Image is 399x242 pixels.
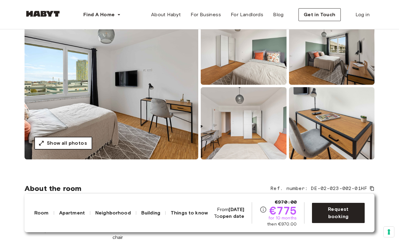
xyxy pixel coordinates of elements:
span: then €970.00 [267,221,297,227]
span: Show all photos [47,140,87,147]
span: Things to know [171,209,208,217]
a: Blog [268,9,289,21]
span: Building [141,209,160,217]
span: Get in Touch [304,11,336,18]
span: Neighborhood [95,209,131,217]
img: room-image [201,87,287,159]
b: open date [219,213,244,219]
span: For Landlords [231,11,263,18]
span: €775 [269,206,297,215]
span: From [217,206,245,213]
span: Ref. number: DE-02-023-002-01HF [271,184,374,193]
span: for 10 months [268,215,297,221]
img: room-image [25,13,198,159]
b: [DATE] [229,207,244,212]
span: To [214,213,245,220]
span: For Business [191,11,221,18]
a: About Habyt [146,9,186,21]
span: About Habyt [151,11,181,18]
span: Desk and chair [103,227,132,241]
a: For Business [186,9,226,21]
button: Your consent preferences for tracking technologies [384,227,394,237]
span: Find A Home [83,11,115,18]
img: room-image [289,13,375,85]
span: Blog [273,11,284,18]
img: room-image [289,87,375,159]
span: Request booking [317,206,359,220]
button: Show all photos [34,137,92,150]
img: room-image [201,13,287,85]
span: Room [34,209,49,217]
button: Request booking [312,203,365,223]
button: Find A Home [78,9,126,21]
span: Apartment [59,209,85,217]
span: About the room [25,184,82,193]
svg: Check cost overview for full prices. Please note that discounts apply to new joiners only and the... [260,206,267,213]
button: Get in Touch [298,8,341,21]
a: For Landlords [226,9,268,21]
span: Log in [355,11,370,18]
span: €970.00 [275,199,297,206]
a: Log in [351,9,374,21]
img: Habyt [25,11,61,17]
